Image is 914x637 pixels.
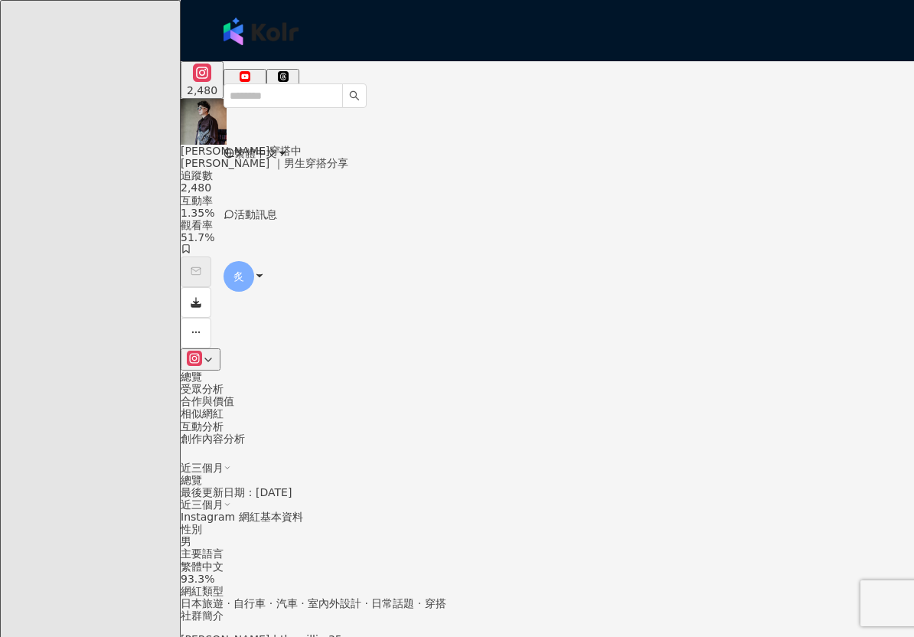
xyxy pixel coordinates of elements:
div: 觀看率 [181,219,914,231]
div: 2,480 [187,84,217,96]
div: 互動分析 [181,420,914,433]
div: 總覽 [181,474,914,486]
span: [PERSON_NAME] ｜男生穿搭分享 [181,157,348,169]
div: 網紅類型 [181,585,914,597]
div: 受眾分析 [181,383,914,395]
div: 性別 [181,523,914,535]
span: search [349,90,360,101]
span: 2,480 [181,181,211,194]
div: 近三個月 [181,498,914,511]
button: 822 [266,69,299,99]
div: 最後更新日期：[DATE] [181,486,914,498]
span: 日本旅遊 · 自行車 · 汽車 · 室內外設計 · 日常話題 · 穿搭 [181,597,446,609]
span: 活動訊息 [234,208,277,220]
button: 8,840 [224,69,266,99]
div: 追蹤數 [181,169,914,181]
div: 主要語言 [181,547,914,560]
div: 相似網紅 [181,407,914,420]
div: [PERSON_NAME]穿搭中 [181,145,914,157]
span: 51.7% [181,231,214,243]
img: KOL Avatar [181,99,227,145]
span: 93.3% [181,573,214,585]
div: 總覽 [181,371,914,383]
button: 2,480 [181,61,224,99]
span: 1.35% [181,207,214,219]
img: logo [224,18,299,45]
div: 創作內容分析 [181,433,914,445]
div: 繁體中文 [181,560,914,573]
span: 炙 [233,268,244,285]
div: 近三個月 [181,462,231,474]
div: 合作與價值 [181,395,914,407]
div: 社群簡介 [181,609,914,622]
div: 互動率 [181,194,914,207]
div: 男 [181,535,914,547]
div: Instagram 網紅基本資料 [181,511,914,523]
